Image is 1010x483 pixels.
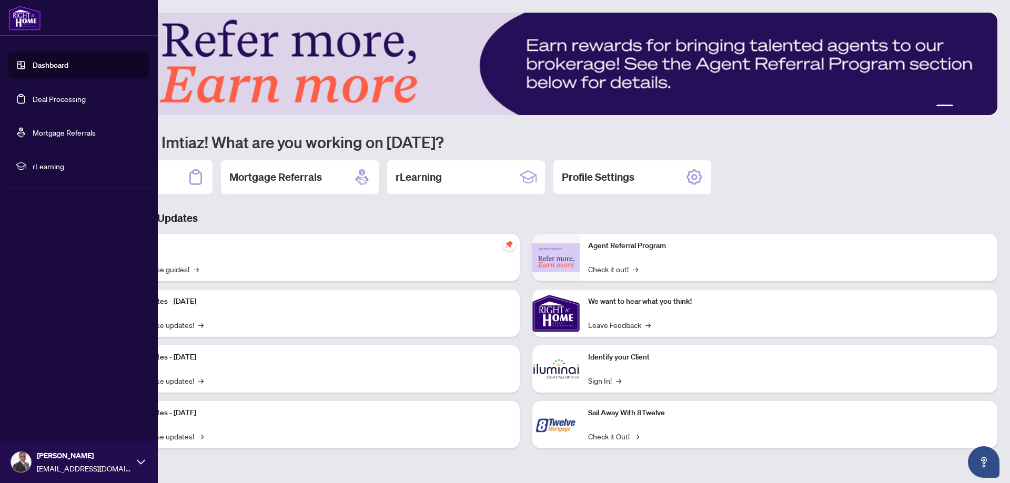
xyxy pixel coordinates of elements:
[532,401,580,448] img: Sail Away With 8Twelve
[503,238,516,251] span: pushpin
[33,60,68,70] a: Dashboard
[229,170,322,184] h2: Mortgage Referrals
[110,296,511,307] p: Platform Updates - [DATE]
[110,352,511,363] p: Platform Updates - [DATE]
[396,170,442,184] h2: rLearning
[966,105,970,109] button: 3
[957,105,962,109] button: 2
[588,263,638,275] a: Check it out!→
[634,430,639,442] span: →
[55,211,997,225] h3: Brokerage & Industry Updates
[616,375,621,386] span: →
[588,296,989,307] p: We want to hear what you think!
[588,319,651,331] a: Leave Feedback→
[588,352,989,363] p: Identify your Client
[37,450,132,461] span: [PERSON_NAME]
[55,13,997,115] img: Slide 0
[968,446,999,478] button: Open asap
[532,345,580,393] img: Identify your Client
[633,263,638,275] span: →
[33,94,86,104] a: Deal Processing
[198,375,204,386] span: →
[37,463,132,474] span: [EMAIL_ADDRESS][DOMAIN_NAME]
[588,407,989,419] p: Sail Away With 8Twelve
[936,105,953,109] button: 1
[55,132,997,152] h1: Welcome back Imtiaz! What are you working on [DATE]?
[588,240,989,252] p: Agent Referral Program
[974,105,978,109] button: 4
[562,170,634,184] h2: Profile Settings
[194,263,199,275] span: →
[588,375,621,386] a: Sign In!→
[33,128,96,137] a: Mortgage Referrals
[110,407,511,419] p: Platform Updates - [DATE]
[8,5,41,30] img: logo
[110,240,511,252] p: Self-Help
[588,430,639,442] a: Check it Out!→
[532,243,580,272] img: Agent Referral Program
[532,290,580,337] img: We want to hear what you think!
[198,430,204,442] span: →
[983,105,987,109] button: 5
[33,160,142,172] span: rLearning
[11,452,31,472] img: Profile Icon
[645,319,651,331] span: →
[198,319,204,331] span: →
